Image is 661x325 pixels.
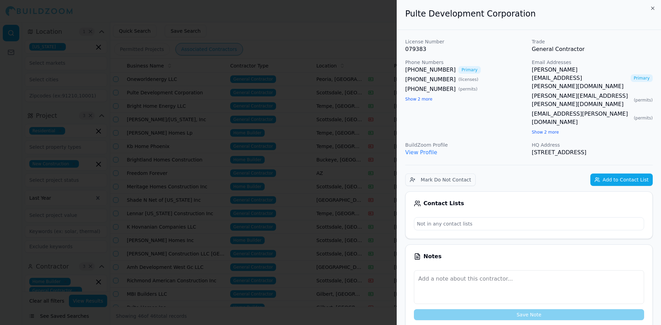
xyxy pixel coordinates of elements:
[405,66,456,74] a: [PHONE_NUMBER]
[405,141,526,148] p: BuildZoom Profile
[532,92,631,108] a: [PERSON_NAME][EMAIL_ADDRESS][PERSON_NAME][DOMAIN_NAME]
[458,86,477,92] span: ( permits )
[532,38,653,45] p: Trade
[634,115,653,121] span: ( permits )
[405,45,526,53] p: 079383
[405,85,456,93] a: [PHONE_NUMBER]
[405,38,526,45] p: License Number
[405,149,437,156] a: View Profile
[405,96,433,102] button: Show 2 more
[405,75,456,84] a: [PHONE_NUMBER]
[405,59,526,66] p: Phone Numbers
[631,74,653,82] span: Primary
[458,66,480,74] span: Primary
[458,77,478,82] span: ( licenses )
[532,66,628,91] a: [PERSON_NAME][EMAIL_ADDRESS][PERSON_NAME][DOMAIN_NAME]
[532,110,631,126] a: [EMAIL_ADDRESS][PERSON_NAME][DOMAIN_NAME]
[414,200,644,207] div: Contact Lists
[634,97,653,103] span: ( permits )
[532,141,653,148] p: HQ Address
[405,174,476,186] button: Mark Do Not Contact
[532,148,653,157] p: [STREET_ADDRESS]
[532,129,559,135] button: Show 2 more
[532,45,653,53] p: General Contractor
[532,59,653,66] p: Email Addresses
[414,253,644,260] div: Notes
[414,218,644,230] p: Not in any contact lists
[405,8,653,19] h2: Pulte Development Corporation
[590,174,653,186] button: Add to Contact List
